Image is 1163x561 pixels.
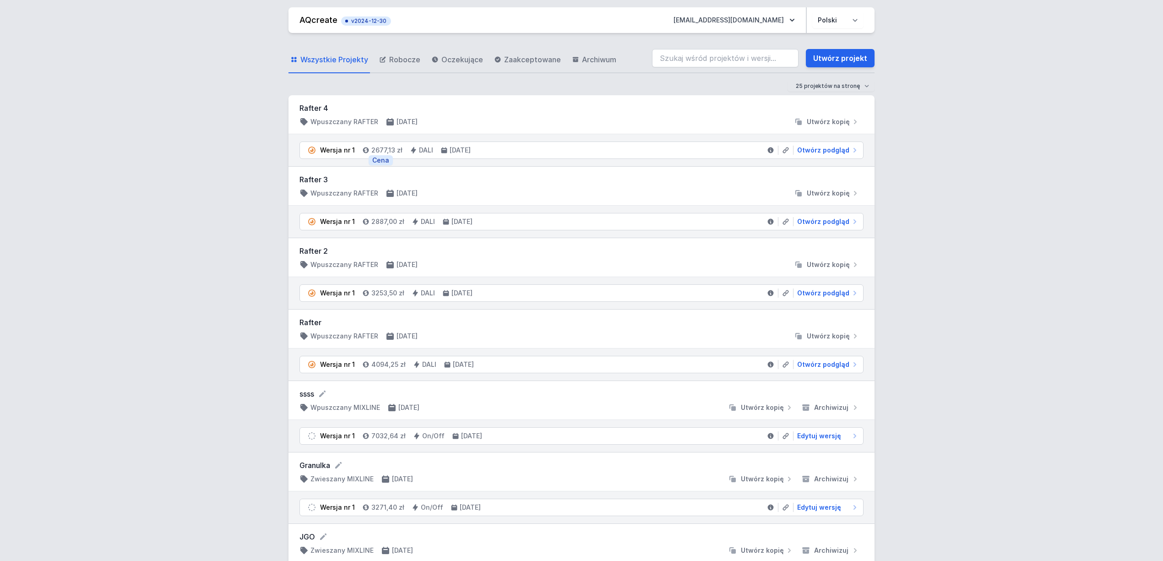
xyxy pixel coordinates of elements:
a: Wszystkie Projekty [288,47,370,73]
a: Robocze [377,47,422,73]
span: Utwórz kopię [807,117,850,126]
h3: Rafter 2 [299,245,864,256]
a: Otwórz podgląd [793,217,859,226]
a: AQcreate [299,15,337,25]
span: Archiwum [582,54,616,65]
form: Granulka [299,460,864,471]
h4: 2887,00 zł [371,217,404,226]
h4: Wpuszczany MIXLINE [310,403,380,412]
h4: [DATE] [397,260,418,269]
div: Wersja nr 1 [320,217,355,226]
span: Utwórz kopię [807,332,850,341]
span: Edytuj wersję [797,431,841,441]
span: Archiwizuj [814,474,848,484]
img: draft.svg [307,503,316,512]
h4: DALI [419,146,433,155]
a: Oczekujące [429,47,485,73]
h4: [DATE] [460,503,481,512]
h4: [DATE] [453,360,474,369]
h4: 3253,50 zł [371,289,404,298]
h4: [DATE] [392,546,413,555]
a: Edytuj wersję [793,431,859,441]
a: Utwórz projekt [806,49,875,67]
button: Utwórz kopię [724,546,798,555]
button: Edytuj nazwę projektu [319,532,328,541]
h4: 2677,13 zł [371,146,402,155]
select: Wybierz język [812,12,864,28]
h3: Rafter 4 [299,103,864,114]
button: Utwórz kopię [790,117,864,126]
h4: Zwieszany MIXLINE [310,546,374,555]
a: Archiwum [570,47,618,73]
a: Zaakceptowane [492,47,563,73]
div: Wersja nr 1 [320,503,355,512]
h4: Wpuszczany RAFTER [310,189,378,198]
div: Wersja nr 1 [320,431,355,441]
input: Szukaj wśród projektów i wersji... [652,49,799,67]
h4: [DATE] [450,146,471,155]
a: Otwórz podgląd [793,146,859,155]
span: Wszystkie Projekty [300,54,368,65]
a: Edytuj wersję [793,503,859,512]
span: Utwórz kopię [741,474,784,484]
span: Otwórz podgląd [797,360,849,369]
button: Utwórz kopię [790,332,864,341]
span: Archiwizuj [814,546,848,555]
div: Wersja nr 1 [320,360,355,369]
div: Cena [369,155,393,166]
span: v2024-12-30 [346,17,386,25]
h4: DALI [422,360,436,369]
button: Utwórz kopię [724,403,798,412]
h3: Rafter [299,317,864,328]
h4: Wpuszczany RAFTER [310,260,378,269]
img: draft.svg [307,431,316,441]
h3: Rafter 3 [299,174,864,185]
button: Utwórz kopię [790,189,864,198]
span: Archiwizuj [814,403,848,412]
h4: On/Off [421,503,443,512]
a: Otwórz podgląd [793,289,859,298]
img: pending.svg [307,360,316,369]
img: pending.svg [307,217,316,226]
h4: DALI [421,289,435,298]
h4: 7032,64 zł [371,431,406,441]
button: v2024-12-30 [341,15,391,26]
span: Utwórz kopię [741,403,784,412]
button: Utwórz kopię [724,474,798,484]
button: Archiwizuj [798,474,864,484]
span: Utwórz kopię [807,260,850,269]
span: Robocze [389,54,420,65]
h4: [DATE] [398,403,419,412]
span: Utwórz kopię [741,546,784,555]
h4: [DATE] [451,289,473,298]
button: [EMAIL_ADDRESS][DOMAIN_NAME] [666,12,802,28]
span: Otwórz podgląd [797,146,849,155]
button: Edytuj nazwę projektu [334,461,343,470]
button: Utwórz kopię [790,260,864,269]
span: Otwórz podgląd [797,289,849,298]
span: Oczekujące [441,54,483,65]
img: pending.svg [307,289,316,298]
a: Otwórz podgląd [793,360,859,369]
h4: 3271,40 zł [371,503,404,512]
form: ssss [299,388,864,399]
h4: Zwieszany MIXLINE [310,474,374,484]
h4: [DATE] [397,189,418,198]
h4: Wpuszczany RAFTER [310,117,378,126]
span: Edytuj wersję [797,503,841,512]
h4: [DATE] [392,474,413,484]
h4: Wpuszczany RAFTER [310,332,378,341]
h4: [DATE] [451,217,473,226]
form: JGO [299,531,864,542]
span: Otwórz podgląd [797,217,849,226]
button: Archiwizuj [798,403,864,412]
h4: [DATE] [461,431,482,441]
h4: [DATE] [397,332,418,341]
button: Edytuj nazwę projektu [318,389,327,398]
div: Wersja nr 1 [320,146,355,155]
h4: [DATE] [397,117,418,126]
img: pending.svg [307,146,316,155]
span: Utwórz kopię [807,189,850,198]
h4: DALI [421,217,435,226]
h4: On/Off [422,431,445,441]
